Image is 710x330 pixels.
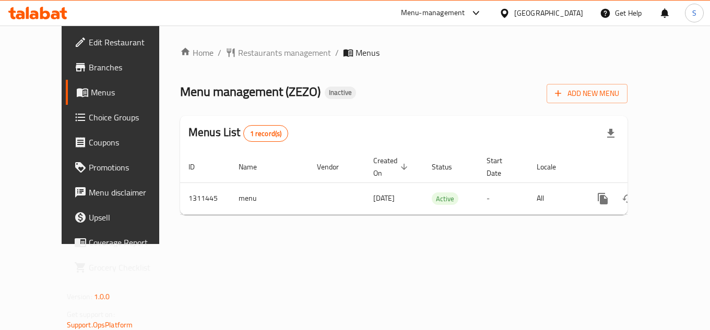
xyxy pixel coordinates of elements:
[432,161,466,173] span: Status
[66,255,180,280] a: Grocery Checklist
[218,46,221,59] li: /
[94,290,110,303] span: 1.0.0
[335,46,339,59] li: /
[528,182,582,214] td: All
[373,154,411,179] span: Created On
[180,46,628,59] nav: breadcrumb
[243,125,289,142] div: Total records count
[66,55,180,80] a: Branches
[66,130,180,155] a: Coupons
[325,88,356,97] span: Inactive
[180,46,214,59] a: Home
[66,230,180,255] a: Coverage Report
[238,46,331,59] span: Restaurants management
[180,80,321,103] span: Menu management ( ZEZO )
[373,191,395,205] span: [DATE]
[66,155,180,180] a: Promotions
[478,182,528,214] td: -
[401,7,465,19] div: Menu-management
[66,180,180,205] a: Menu disclaimer
[325,87,356,99] div: Inactive
[67,290,92,303] span: Version:
[317,161,352,173] span: Vendor
[547,84,628,103] button: Add New Menu
[226,46,331,59] a: Restaurants management
[582,151,699,183] th: Actions
[244,129,288,139] span: 1 record(s)
[356,46,380,59] span: Menus
[91,86,172,99] span: Menus
[616,186,641,211] button: Change Status
[89,261,172,274] span: Grocery Checklist
[239,161,270,173] span: Name
[537,161,570,173] span: Locale
[89,111,172,124] span: Choice Groups
[89,161,172,174] span: Promotions
[555,87,619,100] span: Add New Menu
[66,205,180,230] a: Upsell
[66,30,180,55] a: Edit Restaurant
[598,121,623,146] div: Export file
[692,7,696,19] span: S
[230,182,309,214] td: menu
[89,211,172,224] span: Upsell
[514,7,583,19] div: [GEOGRAPHIC_DATA]
[180,151,699,215] table: enhanced table
[67,308,115,321] span: Get support on:
[487,154,516,179] span: Start Date
[180,182,230,214] td: 1311445
[66,105,180,130] a: Choice Groups
[89,61,172,74] span: Branches
[89,186,172,199] span: Menu disclaimer
[188,125,288,142] h2: Menus List
[89,236,172,249] span: Coverage Report
[590,186,616,211] button: more
[89,36,172,48] span: Edit Restaurant
[89,136,172,149] span: Coupons
[66,80,180,105] a: Menus
[432,193,458,205] span: Active
[188,161,208,173] span: ID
